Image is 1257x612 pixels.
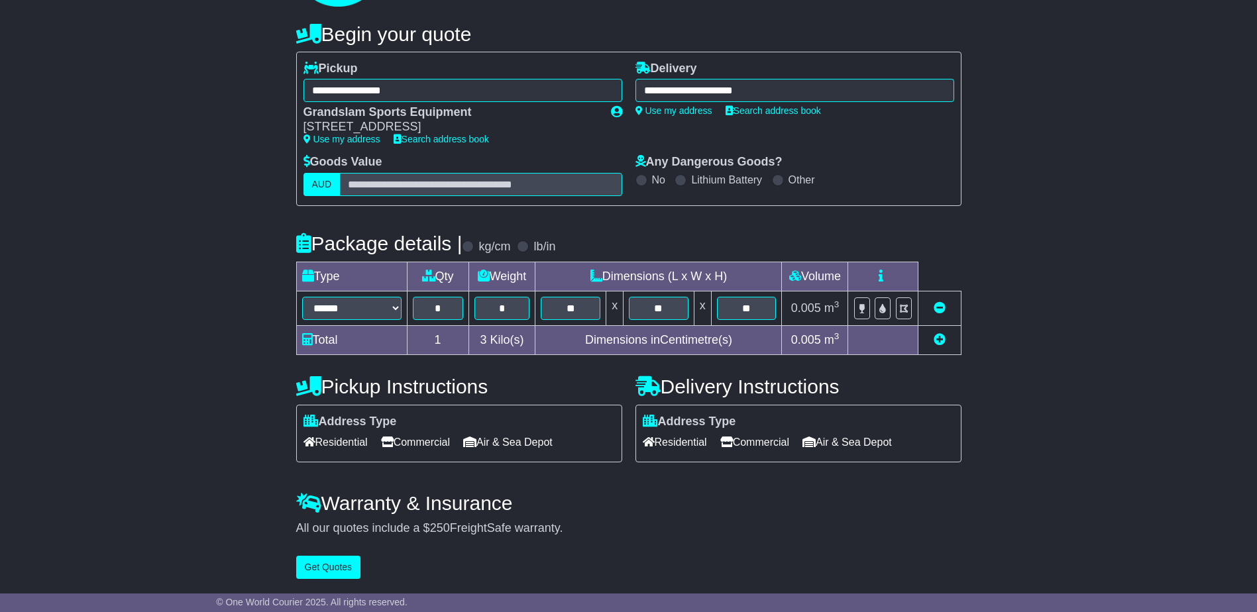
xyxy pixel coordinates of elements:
a: Search address book [394,134,489,144]
span: 250 [430,521,450,535]
span: 0.005 [791,333,821,346]
label: Lithium Battery [691,174,762,186]
span: Commercial [381,432,450,452]
td: x [694,291,711,325]
td: Dimensions (L x W x H) [535,262,782,291]
span: m [824,301,840,315]
sup: 3 [834,299,840,309]
span: Residential [643,432,707,452]
td: Weight [468,262,535,291]
td: 1 [407,325,468,354]
h4: Pickup Instructions [296,376,622,397]
a: Use my address [303,134,380,144]
sup: 3 [834,331,840,341]
label: AUD [303,173,341,196]
div: All our quotes include a $ FreightSafe warranty. [296,521,961,536]
a: Use my address [635,105,712,116]
span: 0.005 [791,301,821,315]
span: 3 [480,333,486,346]
td: Dimensions in Centimetre(s) [535,325,782,354]
span: Commercial [720,432,789,452]
td: Total [296,325,407,354]
label: Goods Value [303,155,382,170]
label: kg/cm [478,240,510,254]
td: x [606,291,624,325]
label: lb/in [533,240,555,254]
label: No [652,174,665,186]
label: Other [789,174,815,186]
td: Volume [782,262,848,291]
label: Address Type [643,415,736,429]
label: Delivery [635,62,697,76]
td: Kilo(s) [468,325,535,354]
h4: Delivery Instructions [635,376,961,397]
div: Grandslam Sports Equipment [303,105,598,120]
button: Get Quotes [296,556,361,579]
div: [STREET_ADDRESS] [303,120,598,134]
label: Pickup [303,62,358,76]
span: Air & Sea Depot [802,432,892,452]
h4: Begin your quote [296,23,961,45]
span: m [824,333,840,346]
label: Address Type [303,415,397,429]
span: © One World Courier 2025. All rights reserved. [216,597,408,607]
td: Type [296,262,407,291]
td: Qty [407,262,468,291]
label: Any Dangerous Goods? [635,155,783,170]
span: Residential [303,432,368,452]
h4: Warranty & Insurance [296,492,961,514]
a: Add new item [934,333,946,346]
a: Remove this item [934,301,946,315]
span: Air & Sea Depot [463,432,553,452]
a: Search address book [726,105,821,116]
h4: Package details | [296,232,463,254]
